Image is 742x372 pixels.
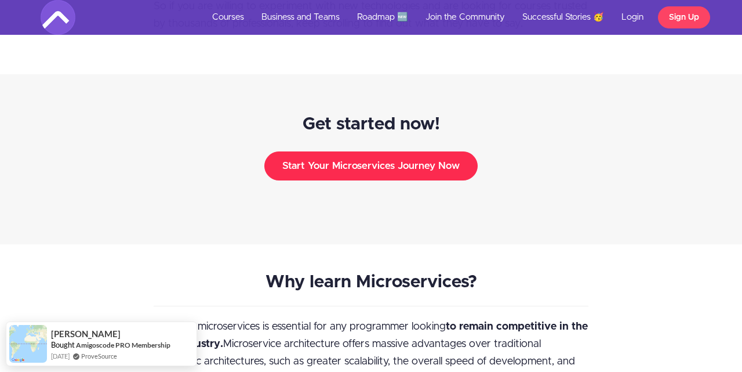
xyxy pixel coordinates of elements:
span: [DATE] [51,351,70,361]
a: Amigoscode PRO Membership [76,341,170,349]
span: [PERSON_NAME] [51,329,121,339]
span: Bought [51,340,75,349]
span: Why learn Microservices? [265,273,477,291]
a: Sign Up [658,6,710,28]
button: Start Your Microservices Journey Now [264,151,478,180]
a: ProveSource [81,352,117,360]
img: provesource social proof notification image [9,325,47,363]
